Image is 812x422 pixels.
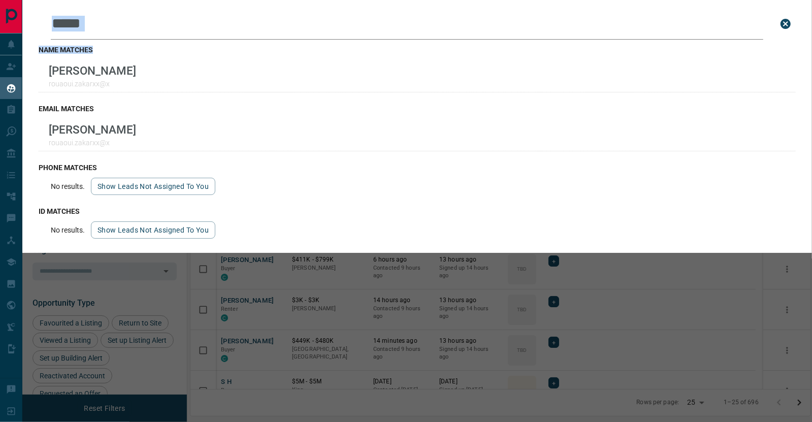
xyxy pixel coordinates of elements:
[39,207,796,215] h3: id matches
[49,123,136,136] p: [PERSON_NAME]
[51,226,85,234] p: No results.
[51,182,85,190] p: No results.
[49,64,136,77] p: [PERSON_NAME]
[49,139,136,147] p: rouaoui.zakarxx@x
[775,14,796,34] button: close search bar
[49,80,136,88] p: rouaoui.zakarxx@x
[91,221,215,239] button: show leads not assigned to you
[39,105,796,113] h3: email matches
[91,178,215,195] button: show leads not assigned to you
[39,46,796,54] h3: name matches
[39,164,796,172] h3: phone matches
